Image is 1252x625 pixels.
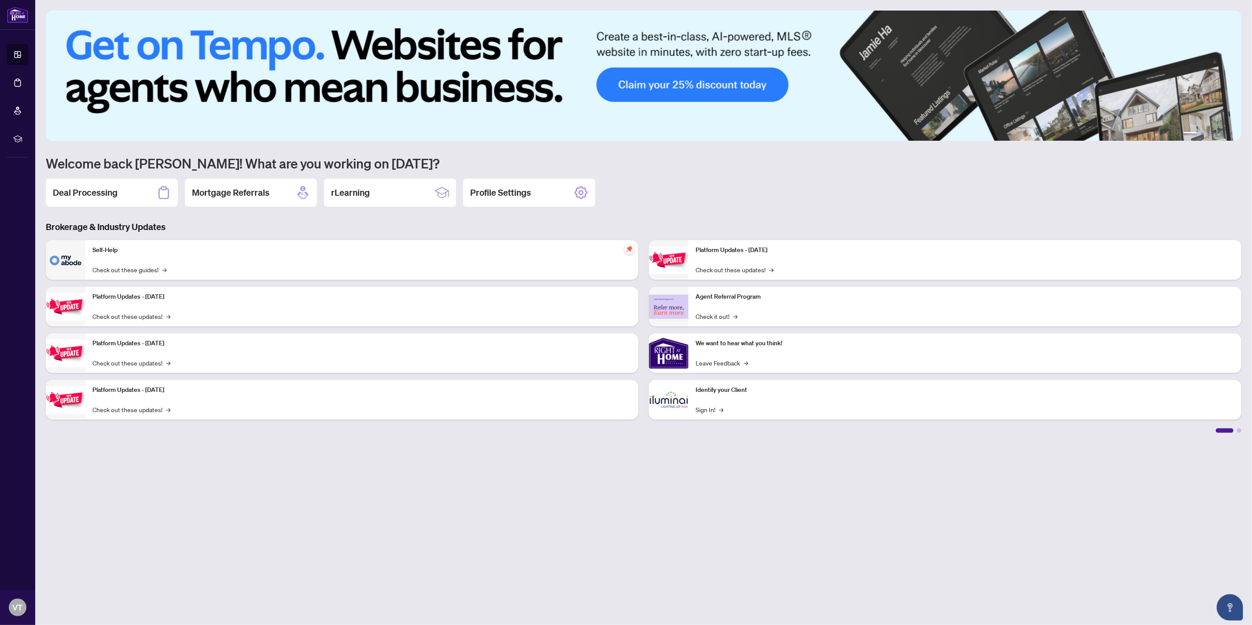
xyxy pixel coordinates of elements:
h2: Deal Processing [53,186,118,199]
a: Leave Feedback→ [696,358,748,368]
img: Platform Updates - September 16, 2025 [46,293,85,321]
h2: rLearning [331,186,370,199]
span: pushpin [624,244,635,254]
a: Check out these updates!→ [92,311,170,321]
a: Sign In!→ [696,405,723,414]
p: Platform Updates - [DATE] [92,292,631,302]
span: → [166,311,170,321]
span: VT [13,601,23,614]
a: Check out these updates!→ [92,405,170,414]
a: Check out these updates!→ [696,265,773,274]
img: Agent Referral Program [649,295,689,319]
p: We want to hear what you think! [696,339,1234,348]
a: Check it out!→ [696,311,737,321]
p: Platform Updates - [DATE] [92,385,631,395]
span: → [744,358,748,368]
button: Open asap [1217,594,1243,621]
a: Check out these updates!→ [92,358,170,368]
img: Slide 0 [46,11,1241,141]
img: Platform Updates - July 21, 2025 [46,340,85,367]
p: Identify your Client [696,385,1234,395]
img: logo [7,7,28,23]
button: 4 [1215,132,1219,135]
span: → [769,265,773,274]
button: 2 [1201,132,1204,135]
button: 3 [1208,132,1211,135]
h2: Profile Settings [470,186,531,199]
p: Agent Referral Program [696,292,1234,302]
span: → [166,405,170,414]
img: We want to hear what you think! [649,333,689,373]
p: Platform Updates - [DATE] [92,339,631,348]
h2: Mortgage Referrals [192,186,269,199]
h3: Brokerage & Industry Updates [46,221,1241,233]
p: Platform Updates - [DATE] [696,245,1234,255]
span: → [733,311,737,321]
img: Identify your Client [649,380,689,420]
img: Self-Help [46,240,85,280]
button: 6 [1229,132,1233,135]
button: 1 [1183,132,1197,135]
span: → [166,358,170,368]
span: → [719,405,723,414]
img: Platform Updates - June 23, 2025 [649,246,689,274]
p: Self-Help [92,245,631,255]
img: Platform Updates - July 8, 2025 [46,386,85,414]
a: Check out these guides!→ [92,265,166,274]
button: 5 [1222,132,1226,135]
h1: Welcome back [PERSON_NAME]! What are you working on [DATE]? [46,155,1241,172]
span: → [162,265,166,274]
